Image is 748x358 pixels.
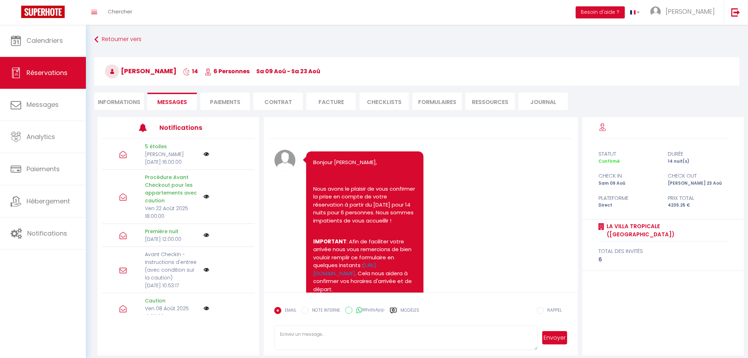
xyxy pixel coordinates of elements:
[27,197,70,206] span: Hébergement
[145,150,199,166] p: [PERSON_NAME][DATE] 16:00:00
[183,67,198,75] span: 14
[663,172,732,180] div: check out
[145,173,199,204] p: Procédure Avant Checkout pour les appartements avec caution
[313,158,416,167] p: Bonjour [PERSON_NAME],
[576,6,625,18] button: Besoin d'aide ?
[466,93,515,110] li: Ressources
[599,158,620,164] span: Confirmé
[204,306,209,311] img: NO IMAGE
[599,255,728,264] div: 6
[204,151,209,157] img: NO IMAGE
[360,93,409,110] li: CHECKLISTS
[519,93,568,110] li: Journal
[145,250,199,282] p: Avant Checkin - Instructions d'entree (avec condition sur la caution)
[594,194,663,202] div: Plateforme
[105,67,176,75] span: [PERSON_NAME]
[204,267,209,273] img: NO IMAGE
[599,247,728,255] div: total des invités
[313,261,376,277] a: [URL][DOMAIN_NAME]
[256,67,320,75] span: Sa 09 Aoû - Sa 23 Aoû
[21,6,65,18] img: Super Booking
[663,158,732,165] div: 14 nuit(s)
[145,204,199,220] p: Ven 22 Août 2025 18:00:00
[145,305,199,320] p: Ven 08 Août 2025 12:00:00
[313,238,346,245] strong: IMPORTANT
[663,150,732,158] div: durée
[352,307,385,314] label: WhatsApp
[108,8,132,15] span: Chercher
[401,307,419,319] label: Modèles
[94,93,144,110] li: Informations
[27,36,63,45] span: Calendriers
[145,235,199,243] p: [DATE] 12:00:00
[666,7,715,16] span: [PERSON_NAME]
[200,93,250,110] li: Paiements
[413,93,462,110] li: FORMULAIRES
[542,331,567,345] button: Envoyer
[145,282,199,289] p: [DATE] 10:53:17
[604,222,728,239] a: LA VILLA TROPICALE ([GEOGRAPHIC_DATA])
[594,202,663,209] div: Direct
[27,229,67,238] span: Notifications
[663,202,732,209] div: 4235.25 €
[309,307,340,315] label: NOTE INTERNE
[663,194,732,202] div: Prix total
[145,297,199,305] p: Caution
[594,180,663,187] div: Sam 09 Aoû
[204,194,209,200] img: NO IMAGE
[313,238,416,294] p: : Afin de faciliter votre arrivée nous vous remercions de bien vouloir remplir ce formulaire en q...
[94,33,740,46] a: Retourner vers
[6,3,27,24] button: Ouvrir le widget de chat LiveChat
[650,6,661,17] img: ...
[594,150,663,158] div: statut
[159,120,223,135] h3: Notifications
[204,232,209,238] img: NO IMAGE
[313,185,416,225] p: Nous avons le plaisir de vous confirmer la prise en compte de votre réservation à partir du [DATE...
[27,68,68,77] span: Réservations
[544,307,562,315] label: RAPPEL
[145,227,199,235] p: Première nuit
[205,67,250,75] span: 6 Personnes
[27,164,60,173] span: Paiements
[306,93,356,110] li: Facture
[281,307,296,315] label: EMAIL
[253,93,303,110] li: Contrat
[145,143,199,150] p: 5 étoiles
[718,326,743,353] iframe: Chat
[27,100,59,109] span: Messages
[274,150,296,171] img: avatar.png
[663,180,732,187] div: [PERSON_NAME] 23 Aoû
[594,172,663,180] div: check in
[27,132,55,141] span: Analytics
[731,8,740,17] img: logout
[157,98,187,106] span: Messages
